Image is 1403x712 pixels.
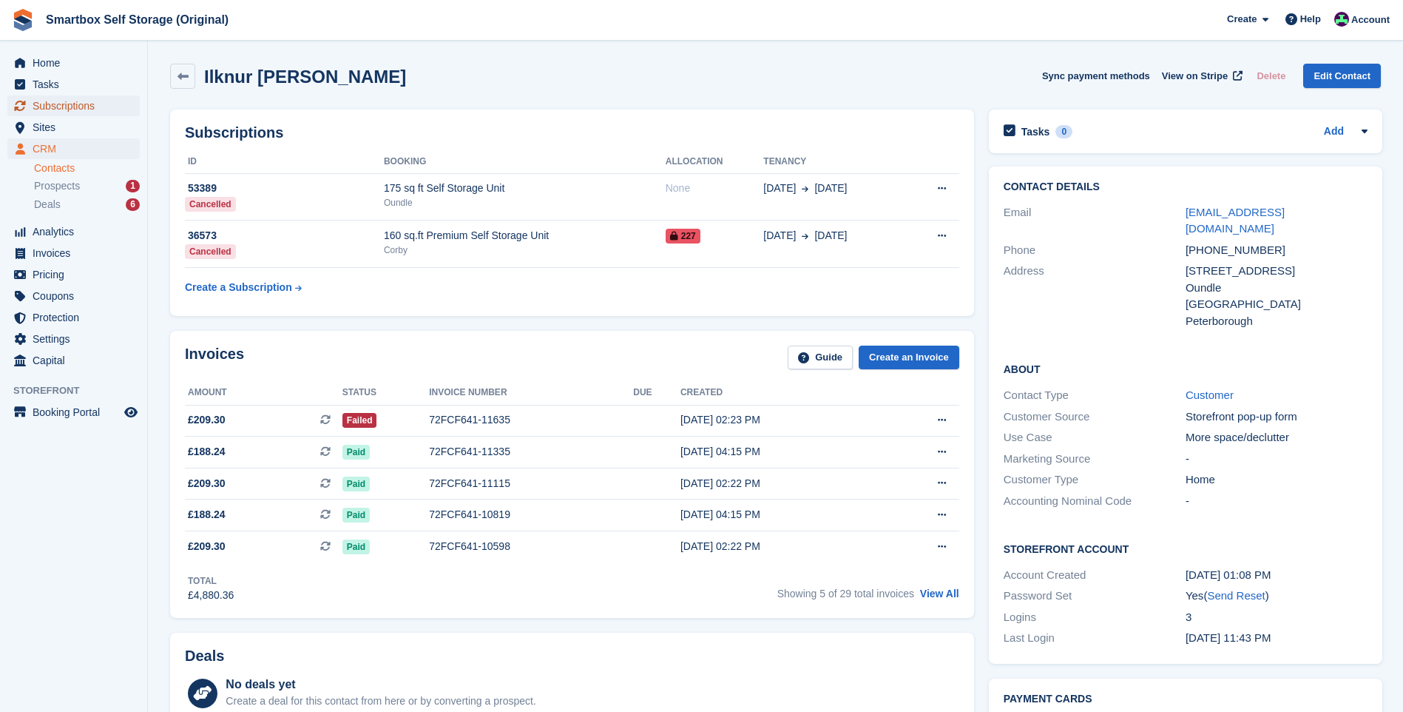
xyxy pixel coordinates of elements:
[680,476,881,491] div: [DATE] 02:22 PM
[7,286,140,306] a: menu
[7,53,140,73] a: menu
[1004,242,1186,259] div: Phone
[666,229,700,244] span: 227
[1203,589,1268,602] span: ( )
[185,150,384,174] th: ID
[1021,125,1050,138] h2: Tasks
[185,181,384,196] div: 53389
[33,264,121,285] span: Pricing
[185,280,292,295] div: Create a Subscription
[7,307,140,328] a: menu
[1004,588,1186,605] div: Password Set
[1303,64,1381,88] a: Edit Contact
[188,539,226,554] span: £209.30
[1186,493,1367,510] div: -
[7,350,140,371] a: menu
[7,264,140,285] a: menu
[1186,429,1367,446] div: More space/declutter
[429,476,633,491] div: 72FCF641-11115
[185,648,224,665] h2: Deals
[1186,263,1367,280] div: [STREET_ADDRESS]
[342,508,370,523] span: Paid
[188,574,234,588] div: Total
[1004,567,1186,584] div: Account Created
[1186,280,1367,297] div: Oundle
[777,588,914,600] span: Showing 5 of 29 total invoices
[1004,471,1186,488] div: Customer Type
[33,74,121,95] span: Tasks
[1004,630,1186,647] div: Last Login
[1186,567,1367,584] div: [DATE] 01:08 PM
[342,540,370,554] span: Paid
[7,221,140,242] a: menu
[185,228,384,244] div: 36573
[188,412,226,428] span: £209.30
[33,350,121,371] span: Capital
[12,9,34,31] img: stora-icon-8386f47178a22dfd0bd8f6a31ec36ba5ce8667c1dd55bd0f319d3a0aa187defe.svg
[1004,387,1186,404] div: Contact Type
[1042,64,1150,88] button: Sync payment methods
[188,476,226,491] span: £209.30
[429,507,633,523] div: 72FCF641-10819
[1004,181,1367,193] h2: Contact Details
[859,346,959,370] a: Create an Invoice
[1186,471,1367,488] div: Home
[680,507,881,523] div: [DATE] 04:15 PM
[1004,693,1367,705] h2: Payment cards
[1186,206,1285,235] a: [EMAIL_ADDRESS][DOMAIN_NAME]
[788,346,853,370] a: Guide
[680,539,881,554] div: [DATE] 02:22 PM
[185,244,236,259] div: Cancelled
[1186,631,1271,644] time: 2024-09-14 22:43:42 UTC
[122,403,140,421] a: Preview store
[1186,609,1367,626] div: 3
[7,329,140,349] a: menu
[666,150,764,174] th: Allocation
[33,138,121,159] span: CRM
[33,95,121,116] span: Subscriptions
[7,402,140,423] a: menu
[33,53,121,73] span: Home
[1186,588,1367,605] div: Yes
[185,274,302,301] a: Create a Subscription
[1186,242,1367,259] div: [PHONE_NUMBER]
[429,412,633,428] div: 72FCF641-11635
[33,307,121,328] span: Protection
[1300,12,1321,27] span: Help
[126,180,140,192] div: 1
[7,95,140,116] a: menu
[33,286,121,306] span: Coupons
[126,198,140,211] div: 6
[1004,541,1367,556] h2: Storefront Account
[680,412,881,428] div: [DATE] 02:23 PM
[33,117,121,138] span: Sites
[1186,409,1367,426] div: Storefront pop-up form
[7,117,140,138] a: menu
[763,150,906,174] th: Tenancy
[342,381,429,405] th: Status
[633,381,680,405] th: Due
[185,381,342,405] th: Amount
[188,588,234,603] div: £4,880.36
[680,381,881,405] th: Created
[33,402,121,423] span: Booking Portal
[1162,69,1228,84] span: View on Stripe
[34,161,140,175] a: Contacts
[666,181,764,196] div: None
[188,444,226,460] span: £188.24
[1186,313,1367,330] div: Peterborough
[185,197,236,212] div: Cancelled
[7,74,140,95] a: menu
[185,346,244,370] h2: Invoices
[33,329,121,349] span: Settings
[1004,361,1367,376] h2: About
[204,67,406,87] h2: Ilknur [PERSON_NAME]
[1186,296,1367,313] div: [GEOGRAPHIC_DATA]
[1004,451,1186,468] div: Marketing Source
[7,138,140,159] a: menu
[814,181,847,196] span: [DATE]
[384,150,666,174] th: Booking
[342,413,377,428] span: Failed
[34,198,61,212] span: Deals
[342,477,370,491] span: Paid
